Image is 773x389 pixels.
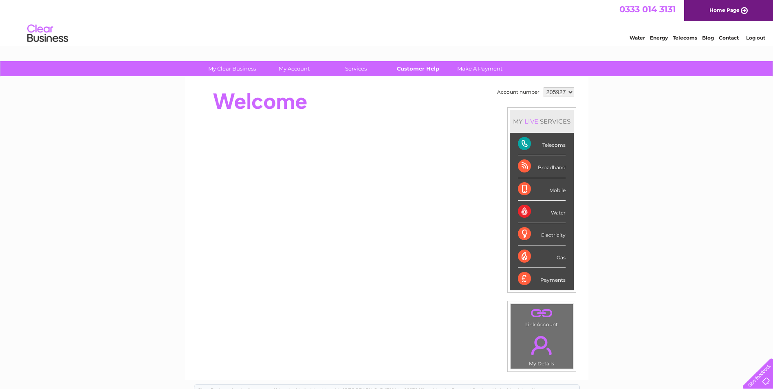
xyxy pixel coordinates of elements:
a: Customer Help [384,61,451,76]
a: . [513,331,571,360]
div: Payments [518,268,566,290]
img: logo.png [27,21,68,46]
td: My Details [510,329,573,369]
div: Clear Business is a trading name of Verastar Limited (registered in [GEOGRAPHIC_DATA] No. 3667643... [194,4,579,40]
div: Gas [518,245,566,268]
a: My Clear Business [198,61,266,76]
a: My Account [260,61,328,76]
a: Services [322,61,390,76]
a: Energy [650,35,668,41]
a: Make A Payment [446,61,513,76]
a: 0333 014 3131 [619,4,676,14]
a: Telecoms [673,35,697,41]
div: Electricity [518,223,566,245]
div: LIVE [523,117,540,125]
div: Broadband [518,155,566,178]
td: Account number [495,85,542,99]
a: . [513,306,571,320]
div: Telecoms [518,133,566,155]
a: Contact [719,35,739,41]
div: Mobile [518,178,566,201]
td: Link Account [510,304,573,329]
div: Water [518,201,566,223]
div: MY SERVICES [510,110,574,133]
a: Log out [746,35,765,41]
a: Water [630,35,645,41]
a: Blog [702,35,714,41]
